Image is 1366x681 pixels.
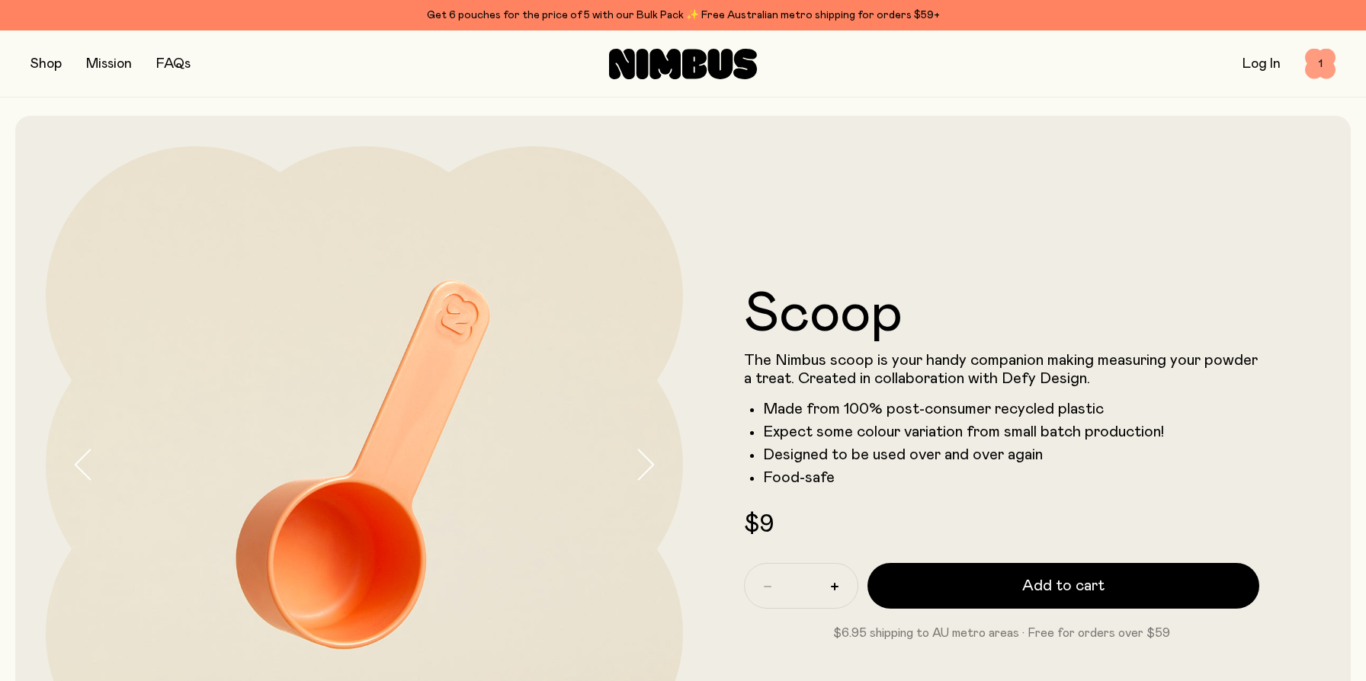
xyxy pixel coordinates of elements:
span: Add to cart [1022,575,1105,596]
button: 1 [1305,49,1336,79]
a: Mission [86,57,132,71]
li: Expect some colour variation from small batch production! [763,423,1259,441]
button: Add to cart [867,563,1259,609]
h1: Scoop [744,287,1259,342]
li: Designed to be used over and over again [763,446,1259,464]
p: The Nimbus scoop is your handy companion making measuring your powder a treat. Created in collabo... [744,351,1259,388]
div: Get 6 pouches for the price of 5 with our Bulk Pack ✨ Free Australian metro shipping for orders $59+ [30,6,1336,24]
li: Food-safe [763,468,1259,487]
span: $9 [744,513,774,537]
a: FAQs [156,57,191,71]
a: Log In [1243,57,1281,71]
p: $6.95 shipping to AU metro areas · Free for orders over $59 [744,624,1259,642]
li: Made from 100% post-consumer recycled plastic [763,400,1259,418]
